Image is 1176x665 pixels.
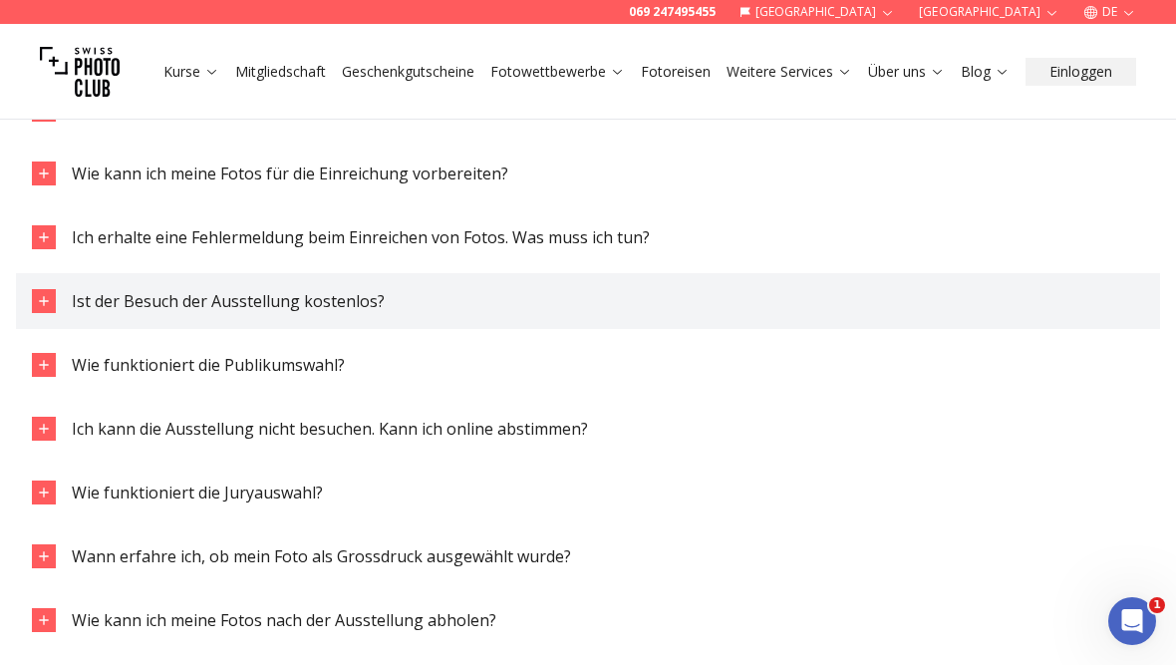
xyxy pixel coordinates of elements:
[342,62,474,82] a: Geschenkgutscheine
[227,58,334,86] button: Mitgliedschaft
[727,62,852,82] a: Weitere Services
[961,62,1010,82] a: Blog
[482,58,633,86] button: Fotowettbewerbe
[16,273,1160,329] button: Ist der Besuch der Ausstellung kostenlos?
[629,4,716,20] a: 069 247495455
[72,226,650,248] span: Ich erhalte eine Fehlermeldung beim Einreichen von Fotos. Was muss ich tun?
[641,62,711,82] a: Fotoreisen
[72,163,508,184] span: Wie kann ich meine Fotos für die Einreichung vorbereiten?
[868,62,945,82] a: Über uns
[72,418,588,440] span: Ich kann die Ausstellung nicht besuchen. Kann ich online abstimmen?
[16,592,1160,648] button: Wie kann ich meine Fotos nach der Ausstellung abholen?
[16,337,1160,393] button: Wie funktioniert die Publikumswahl?
[633,58,719,86] button: Fotoreisen
[953,58,1018,86] button: Blog
[490,62,625,82] a: Fotowettbewerbe
[72,609,496,631] span: Wie kann ich meine Fotos nach der Ausstellung abholen?
[155,58,227,86] button: Kurse
[860,58,953,86] button: Über uns
[16,146,1160,201] button: Wie kann ich meine Fotos für die Einreichung vorbereiten?
[16,401,1160,457] button: Ich kann die Ausstellung nicht besuchen. Kann ich online abstimmen?
[72,290,385,312] span: Ist der Besuch der Ausstellung kostenlos?
[16,465,1160,520] button: Wie funktioniert die Juryauswahl?
[235,62,326,82] a: Mitgliedschaft
[16,528,1160,584] button: Wann erfahre ich, ob mein Foto als Grossdruck ausgewählt wurde?
[40,32,120,112] img: Swiss photo club
[719,58,860,86] button: Weitere Services
[72,482,323,503] span: Wie funktioniert die Juryauswahl?
[1026,58,1136,86] button: Einloggen
[1108,597,1156,645] iframe: Intercom live chat
[334,58,482,86] button: Geschenkgutscheine
[163,62,219,82] a: Kurse
[72,545,571,567] span: Wann erfahre ich, ob mein Foto als Grossdruck ausgewählt wurde?
[72,354,345,376] span: Wie funktioniert die Publikumswahl?
[1149,597,1165,613] span: 1
[16,209,1160,265] button: Ich erhalte eine Fehlermeldung beim Einreichen von Fotos. Was muss ich tun?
